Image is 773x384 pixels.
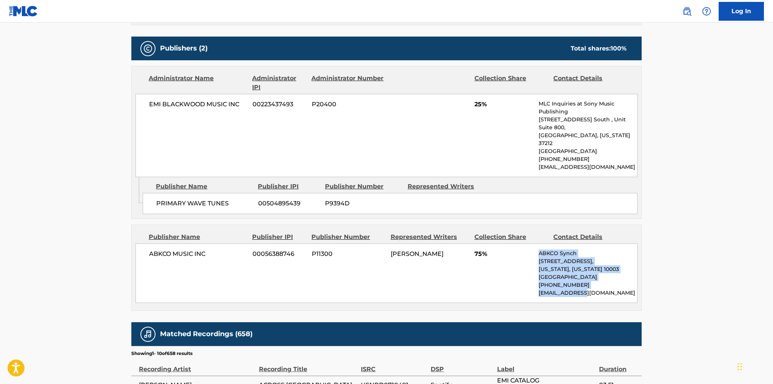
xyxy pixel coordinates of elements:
p: [US_STATE], [US_STATE] 10003 [539,265,637,273]
div: Total shares: [571,44,627,53]
p: [EMAIL_ADDRESS][DOMAIN_NAME] [539,163,637,171]
img: Matched Recordings [143,330,152,339]
img: Publishers [143,44,152,53]
span: P9394D [325,199,402,208]
span: 00056388746 [253,249,306,259]
span: P20400 [312,100,385,109]
h5: Publishers (2) [160,44,208,53]
img: search [682,7,691,16]
div: Contact Details [553,74,627,92]
div: Publisher Name [156,182,252,191]
p: [STREET_ADDRESS] South , Unit Suite 800, [539,116,637,132]
div: Label [497,357,595,374]
div: Recording Title [259,357,357,374]
img: help [702,7,711,16]
span: ABKCO MUSIC INC [149,249,247,259]
div: ISRC [361,357,427,374]
a: Public Search [679,4,694,19]
span: 100 % [611,45,627,52]
span: PRIMARY WAVE TUNES [156,199,253,208]
div: Contact Details [553,233,627,242]
p: ABKCO Synch [539,249,637,257]
span: P11300 [312,249,385,259]
p: Showing 1 - 10 of 658 results [131,350,192,357]
div: Administrator Number [311,74,385,92]
p: [GEOGRAPHIC_DATA], [US_STATE] 37212 [539,132,637,147]
div: Duration [599,357,638,374]
div: Help [699,4,714,19]
div: Publisher Number [311,233,385,242]
span: 75% [474,249,533,259]
span: 25% [474,100,533,109]
div: Publisher IPI [252,233,306,242]
span: 00223437493 [253,100,306,109]
div: Collection Share [474,74,548,92]
p: [EMAIL_ADDRESS][DOMAIN_NAME] [539,289,637,297]
span: 00504895439 [258,199,319,208]
span: EMI BLACKWOOD MUSIC INC [149,100,247,109]
div: Administrator Name [149,74,246,92]
div: Drag [738,355,742,378]
a: Log In [719,2,764,21]
div: Publisher IPI [258,182,319,191]
p: [GEOGRAPHIC_DATA] [539,273,637,281]
div: Administrator IPI [252,74,306,92]
iframe: Chat Widget [735,348,773,384]
div: Collection Share [474,233,548,242]
p: [PHONE_NUMBER] [539,281,637,289]
img: MLC Logo [9,6,38,17]
div: Represented Writers [391,233,469,242]
div: Represented Writers [408,182,485,191]
div: Recording Artist [139,357,255,374]
h5: Matched Recordings (658) [160,330,253,338]
p: [STREET_ADDRESS], [539,257,637,265]
p: [PHONE_NUMBER] [539,155,637,163]
p: [GEOGRAPHIC_DATA] [539,147,637,155]
div: Publisher Name [149,233,246,242]
p: MLC Inquiries at Sony Music Publishing [539,100,637,116]
span: [PERSON_NAME] [391,250,443,257]
div: Publisher Number [325,182,402,191]
div: DSP [431,357,493,374]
